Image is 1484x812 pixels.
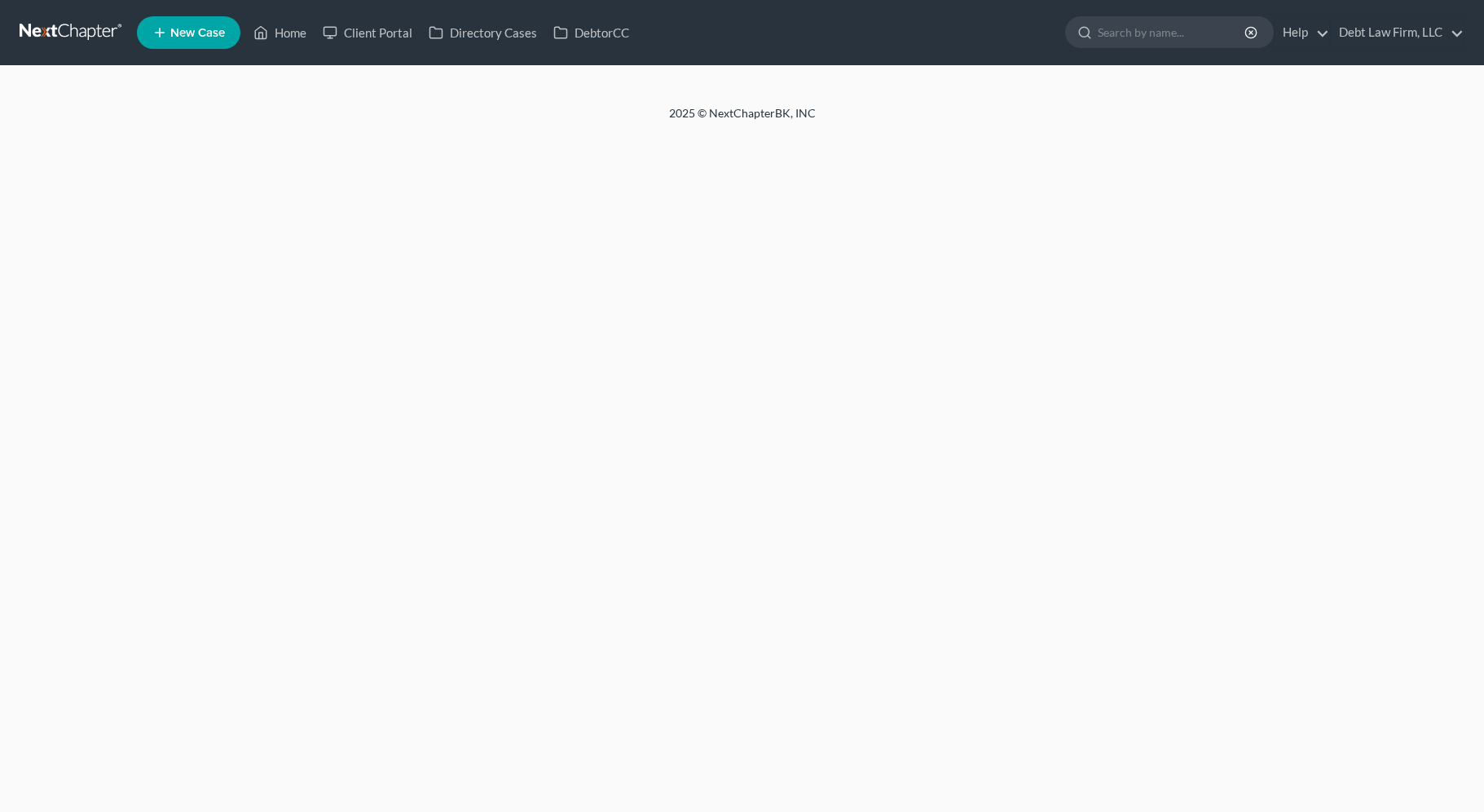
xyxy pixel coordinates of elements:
input: Search by name... [1098,17,1247,47]
span: New Case [170,27,225,39]
a: Help [1275,18,1329,47]
a: DebtorCC [545,18,637,47]
a: Directory Cases [421,18,545,47]
a: Client Portal [315,18,421,47]
a: Home [245,18,315,47]
div: 2025 © NextChapterBK, INC [278,105,1207,135]
a: Debt Law Firm, LLC [1331,18,1464,47]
